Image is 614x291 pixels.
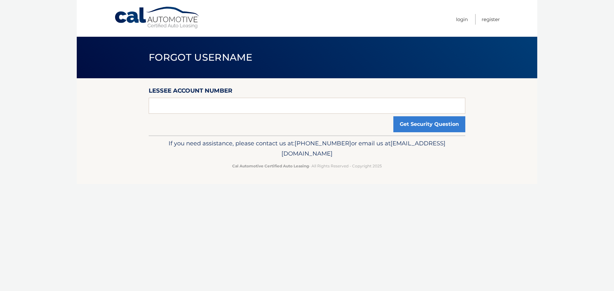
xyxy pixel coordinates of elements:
[232,164,309,168] strong: Cal Automotive Certified Auto Leasing
[482,14,500,25] a: Register
[153,138,461,159] p: If you need assistance, please contact us at: or email us at
[393,116,465,132] button: Get Security Question
[295,140,351,147] span: [PHONE_NUMBER]
[149,86,232,98] label: Lessee Account Number
[456,14,468,25] a: Login
[149,51,253,63] span: Forgot Username
[114,6,201,29] a: Cal Automotive
[153,163,461,169] p: - All Rights Reserved - Copyright 2025
[281,140,445,157] span: [EMAIL_ADDRESS][DOMAIN_NAME]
